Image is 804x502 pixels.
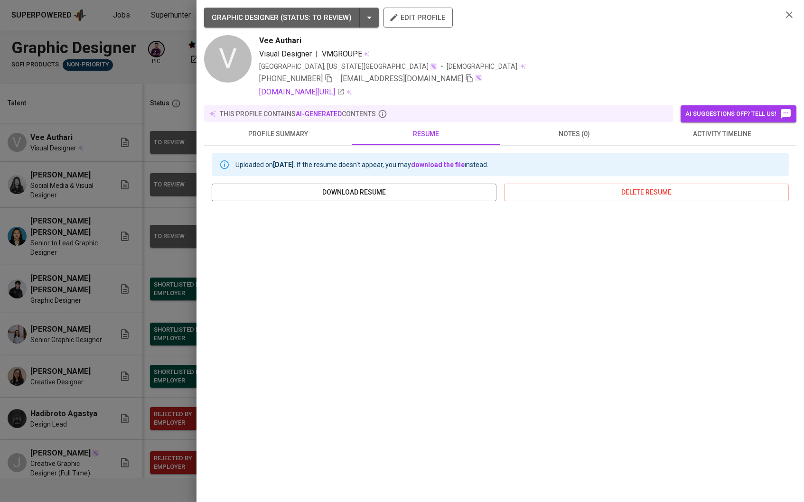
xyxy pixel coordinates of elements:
[681,105,796,122] button: AI suggestions off? Tell us!
[447,62,519,71] span: [DEMOGRAPHIC_DATA]
[475,74,482,82] img: magic_wand.svg
[430,63,437,70] img: magic_wand.svg
[259,49,312,58] span: Visual Designer
[341,74,463,83] span: [EMAIL_ADDRESS][DOMAIN_NAME]
[316,48,318,60] span: |
[204,35,252,83] div: V
[654,128,791,140] span: activity timeline
[512,186,781,198] span: delete resume
[259,86,345,98] a: [DOMAIN_NAME][URL]
[280,13,352,22] span: ( STATUS : To Review )
[212,13,279,22] span: GRAPHIC DESIGNER
[204,8,379,28] button: GRAPHIC DESIGNER (STATUS: To Review)
[411,161,465,168] a: download the file
[259,35,301,46] span: Vee Authari
[212,184,496,201] button: download resume
[220,109,376,119] p: this profile contains contents
[296,110,342,118] span: AI-generated
[210,128,346,140] span: profile summary
[322,49,362,58] span: VMGROUPE
[219,186,489,198] span: download resume
[259,62,437,71] div: [GEOGRAPHIC_DATA], [US_STATE][GEOGRAPHIC_DATA]
[685,108,792,120] span: AI suggestions off? Tell us!
[212,209,789,493] iframe: Vee Authari
[504,184,789,201] button: delete resume
[391,11,445,24] span: edit profile
[383,13,453,21] a: edit profile
[259,74,323,83] span: [PHONE_NUMBER]
[358,128,495,140] span: resume
[506,128,643,140] span: notes (0)
[235,156,488,173] div: Uploaded on . If the resume doesn't appear, you may instead.
[273,161,294,168] b: [DATE]
[383,8,453,28] button: edit profile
